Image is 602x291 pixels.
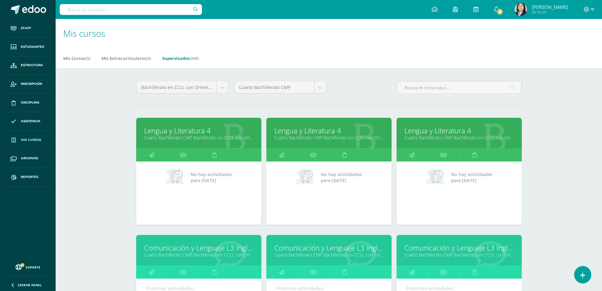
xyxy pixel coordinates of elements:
a: Comunicación y Lenguaje L3 Inglés [404,243,514,253]
a: Mis Cursos(0) [63,53,90,63]
a: Lengua y Literatura 4 [274,126,384,136]
span: Mis cursos [21,137,41,142]
a: Cuarto Bachillerato CMP [234,81,326,93]
a: Soporte [8,263,48,271]
input: Busca un usuario... [60,4,202,15]
span: Mis cursos [63,27,105,39]
a: Lengua y Literatura 4 [144,126,253,136]
a: Lengua y Literatura 4 [404,126,514,136]
img: no_activities_small.png [295,168,316,187]
a: Reportes [5,168,51,187]
a: Cuarto Bachillerato CMP Bachillerato en CCLL con Orientación en Computación "C" [144,252,253,258]
a: Disciplina [5,93,51,112]
span: Staff [21,26,31,31]
a: Archivos [5,149,51,168]
span: Bachillerato en CCLL con Orientación en Computación [141,81,212,93]
span: (649) [190,55,199,61]
span: Asistencia [21,119,40,124]
span: Cerrar panel [18,283,42,287]
a: Cuarto Bachillerato CMP Bachillerato en CCLL con Orientación en Computación "E" [404,252,514,258]
span: 8 [496,8,503,15]
img: no_activities_small.png [426,168,447,187]
span: Cuarto Bachillerato CMP [239,81,309,93]
a: Comunicación y Lenguaje L3 Inglés [144,243,253,253]
img: no_activities_small.png [165,168,186,187]
a: Estudiantes [5,38,51,56]
span: [PERSON_NAME] [532,4,568,10]
span: Inscripción [21,81,42,86]
span: Soporte [26,265,40,269]
span: No hay actividades para [DATE] [191,171,232,183]
a: Cuarto Bachillerato CMP Bachillerato en CCLL con Orientación en Computación "D" [274,252,384,258]
a: Bachillerato en CCLL con Orientación en Computación [137,81,228,93]
span: No hay actividades para [DATE] [451,171,492,183]
input: Busca el curso aquí... [397,81,521,94]
a: Inscripción [5,75,51,93]
span: Mi Perfil [532,9,568,15]
a: Supervisados(649) [162,53,199,63]
img: ab5b52e538c9069687ecb61632cf326d.png [514,3,527,16]
span: (0) [146,55,151,61]
a: Estructura [5,56,51,75]
a: Comunicación y Lenguaje L3 Inglés [274,243,384,253]
a: Cuarto Bachillerato CMP Bachillerato en CCLL con Orientación en Computación "D" [274,135,384,141]
span: (0) [86,55,90,61]
a: Mis Extracurriculares(0) [101,53,151,63]
span: Disciplina [21,100,40,105]
span: Archivos [21,156,38,161]
a: Cuarto Bachillerato CMP Bachillerato en CCLL con Orientación en Computación "C" [144,135,253,141]
span: Reportes [21,174,38,180]
span: Estudiantes [21,44,44,49]
a: Cuarto Bachillerato CMP Bachillerato en CCLL con Orientación en Computación "E" [404,135,514,141]
span: No hay actividades para [DATE] [321,171,362,183]
a: Mis cursos [5,131,51,149]
span: Estructura [21,63,43,68]
a: Staff [5,19,51,38]
a: Asistencia [5,112,51,131]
